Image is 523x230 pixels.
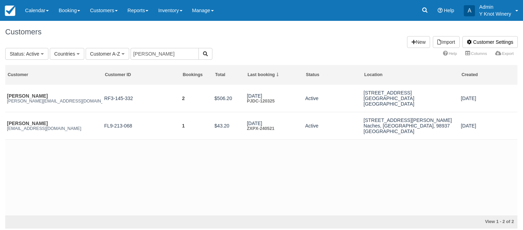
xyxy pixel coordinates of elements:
span: Help [444,8,454,13]
button: Status: Active [5,48,48,60]
a: Import [433,36,460,48]
span: : Active [24,51,39,57]
a: [PERSON_NAME] [7,93,48,99]
td: Larry Allanlarryallan1946@hotmail.com [5,112,102,140]
p: Admin [479,3,511,10]
td: 2 [180,85,213,112]
td: Active [304,112,362,140]
a: ZXPX-240521 [247,126,274,131]
td: 1 [180,112,213,140]
input: Search Customers [131,48,199,60]
div: Customer ID [105,72,178,78]
a: PJDC-120325 [247,99,275,104]
div: Total [215,72,243,78]
td: Mar 12PJDC-120325 [245,85,304,112]
i: Help [438,8,443,13]
div: Bookings [183,72,211,78]
a: Columns [461,49,491,58]
div: Status [306,72,360,78]
ul: More [439,49,518,59]
td: FL9-213-068 [102,112,180,140]
a: 2 [182,96,185,101]
h1: Customers [5,28,518,36]
td: Active [304,85,362,112]
td: $506.20 [213,85,245,112]
em: [PERSON_NAME][EMAIL_ADDRESS][DOMAIN_NAME] [7,99,101,104]
td: 100 Cleman DriveNaches, WA, 98937United States [362,112,459,140]
div: View 1 - 2 of 2 [350,219,514,225]
a: [PERSON_NAME] [7,121,48,126]
em: [EMAIL_ADDRESS][DOMAIN_NAME] [7,126,101,131]
p: Y Knot Winery [479,10,511,17]
div: A [464,5,475,16]
td: 391 Southwood Ave WTwin Falls, ID, 83301United States [362,85,459,112]
a: New [407,36,430,48]
td: Mar 12 [459,85,517,112]
td: $43.20 [213,112,245,140]
a: Export [491,49,518,58]
div: Location [364,72,457,78]
button: Countries [50,48,84,60]
span: Status [10,51,24,57]
div: Created [461,72,515,78]
button: Customer A-Z [86,48,129,60]
td: Helen Ryallhelenryall@live.com [5,85,102,112]
a: 1 [182,123,185,129]
a: Help [439,49,461,58]
img: checkfront-main-nav-mini-logo.png [5,6,15,16]
td: May 24, 2021ZXPX-240521 [245,112,304,140]
span: Countries [54,51,75,57]
span: Customer A-Z [90,51,120,57]
a: Customer Settings [462,36,518,48]
td: May 24, 2021 [459,112,517,140]
div: Last booking [248,72,301,78]
div: Customer [8,72,100,78]
td: RF3-145-332 [102,85,180,112]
